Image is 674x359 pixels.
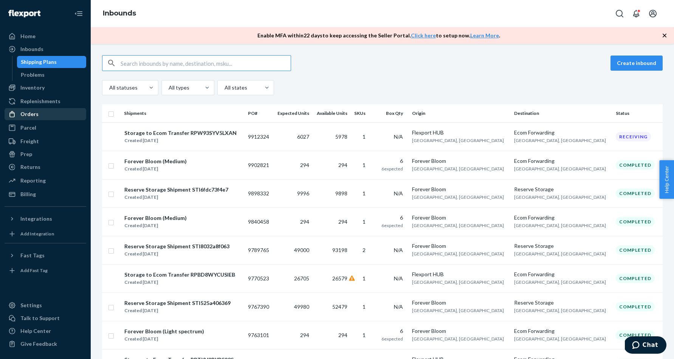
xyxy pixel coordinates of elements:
span: [GEOGRAPHIC_DATA], [GEOGRAPHIC_DATA] [412,194,504,200]
a: Inbounds [103,9,136,17]
div: Integrations [20,215,52,223]
span: [GEOGRAPHIC_DATA], [GEOGRAPHIC_DATA] [514,308,606,313]
input: All states [224,84,225,91]
th: Available Units [312,104,350,122]
div: Created [DATE] [124,137,237,144]
div: Home [20,32,36,40]
div: Reserve Storage [514,186,610,193]
div: Storage to Ecom Transfer RPBD8WYCUSIEB [124,271,235,279]
p: Enable MFA within 22 days to keep accessing the Seller Portal. to setup now. . [257,32,500,39]
div: Created [DATE] [124,165,187,173]
th: Expected Units [273,104,312,122]
div: Returns [20,163,40,171]
span: N/A [394,303,403,310]
div: Give Feedback [20,340,57,348]
ol: breadcrumbs [97,3,142,25]
span: 294 [300,162,309,168]
div: Flexport HUB [412,129,508,136]
span: [GEOGRAPHIC_DATA], [GEOGRAPHIC_DATA] [412,166,504,172]
a: Home [5,30,86,42]
button: Open account menu [645,6,660,21]
a: Add Integration [5,228,86,240]
span: [GEOGRAPHIC_DATA], [GEOGRAPHIC_DATA] [412,251,504,257]
span: 294 [338,332,347,338]
a: Parcel [5,122,86,134]
a: Freight [5,135,86,147]
th: Destination [511,104,613,122]
span: [GEOGRAPHIC_DATA], [GEOGRAPHIC_DATA] [514,336,606,342]
span: 1 [363,218,366,225]
span: 1 [363,162,366,168]
div: Reserve Storage [514,299,610,306]
div: Reserve Storage Shipment STI525a406369 [124,299,231,307]
div: Add Fast Tag [20,267,48,274]
a: Learn More [470,32,499,39]
span: 294 [338,218,347,225]
div: Created [DATE] [124,335,204,343]
div: Completed [616,160,655,170]
td: 9840458 [245,207,273,236]
span: [GEOGRAPHIC_DATA], [GEOGRAPHIC_DATA] [514,223,606,228]
div: Prep [20,150,32,158]
span: N/A [394,190,403,197]
a: Help Center [5,325,86,337]
a: Inbounds [5,43,86,55]
div: Help Center [20,327,51,335]
td: 9912324 [245,122,273,151]
span: 294 [338,162,347,168]
span: 1 [363,332,366,338]
button: Fast Tags [5,249,86,262]
div: Add Integration [20,231,54,237]
a: Orders [5,108,86,120]
div: Settings [20,302,42,309]
span: 1 [363,303,366,310]
div: Forever Bloom [412,157,508,165]
span: [GEOGRAPHIC_DATA], [GEOGRAPHIC_DATA] [514,251,606,257]
div: 6 [375,214,403,221]
a: Click here [411,32,436,39]
div: Fast Tags [20,252,45,259]
div: Flexport HUB [412,271,508,278]
td: 9902821 [245,151,273,179]
div: Forever Bloom (Medium) [124,214,187,222]
span: 6 expected [381,336,403,342]
button: Close Navigation [71,6,86,21]
button: Help Center [659,160,674,199]
div: Completed [616,245,655,255]
span: 6 expected [381,223,403,228]
span: [GEOGRAPHIC_DATA], [GEOGRAPHIC_DATA] [514,138,606,143]
span: 49980 [294,303,309,310]
a: Reporting [5,175,86,187]
div: Talk to Support [20,314,60,322]
span: [GEOGRAPHIC_DATA], [GEOGRAPHIC_DATA] [412,308,504,313]
div: Freight [20,138,39,145]
div: Storage to Ecom Transfer RPW93SYV5LXAN [124,129,237,137]
div: Forever Bloom (Medium) [124,158,187,165]
span: 9898 [335,190,347,197]
span: 1 [363,133,366,140]
div: Reporting [20,177,46,184]
td: 9767390 [245,292,273,321]
td: 9763101 [245,321,273,349]
span: 26705 [294,275,309,282]
a: Shipping Plans [17,56,87,68]
span: 294 [300,332,309,338]
span: [GEOGRAPHIC_DATA], [GEOGRAPHIC_DATA] [514,279,606,285]
div: Forever Bloom [412,327,508,335]
span: [GEOGRAPHIC_DATA], [GEOGRAPHIC_DATA] [514,166,606,172]
div: Ecom Forwarding [514,129,610,136]
div: Inbounds [20,45,43,53]
div: Forever Bloom [412,214,508,221]
td: 9898332 [245,179,273,207]
th: Origin [409,104,511,122]
a: Add Fast Tag [5,265,86,277]
button: Talk to Support [5,312,86,324]
button: Open notifications [629,6,644,21]
div: 6 [375,157,403,165]
th: Box Qty [372,104,409,122]
div: Created [DATE] [124,250,229,258]
div: Forever Bloom (Light spectrum) [124,328,204,335]
button: Give Feedback [5,338,86,350]
a: Prep [5,148,86,160]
